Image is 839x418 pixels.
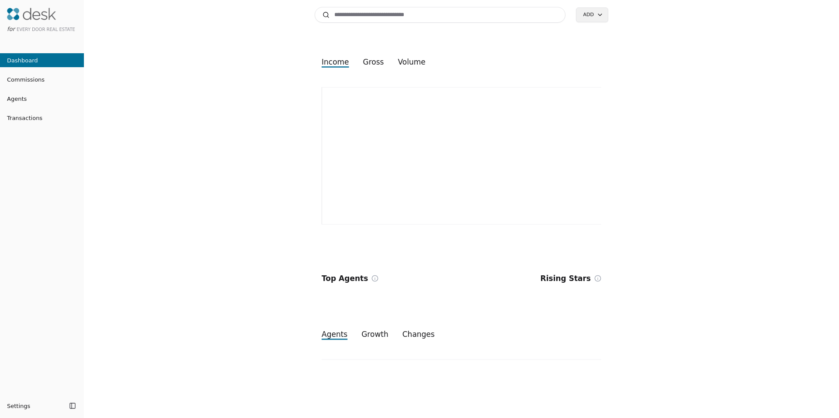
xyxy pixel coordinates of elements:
[322,272,368,284] h2: Top Agents
[356,54,391,70] button: gross
[576,7,608,22] button: Add
[541,272,591,284] h2: Rising Stars
[315,54,356,70] button: income
[3,399,66,413] button: Settings
[391,54,432,70] button: volume
[395,326,442,342] button: changes
[17,27,75,32] span: Every Door Real Estate
[354,326,395,342] button: growth
[315,326,354,342] button: agents
[7,26,15,32] span: for
[7,401,30,411] span: Settings
[7,8,56,20] img: Desk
